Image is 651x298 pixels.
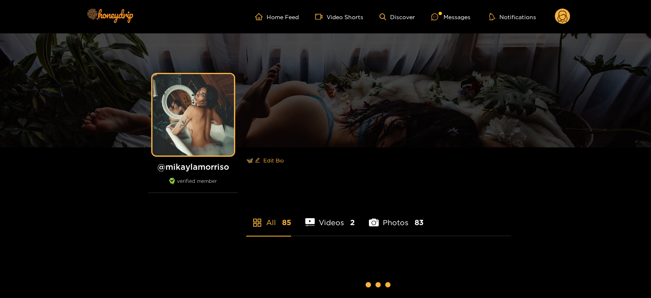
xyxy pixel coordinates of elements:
span: appstore [252,218,262,228]
span: Edit Bio [263,156,284,164]
a: Home Feed [255,13,299,20]
span: 85 [282,217,291,228]
button: Notifications [487,13,538,21]
span: video-camera [315,13,327,20]
button: editEdit Bio [253,154,285,167]
span: 83 [415,217,424,228]
div: verified member [148,178,238,193]
span: 2 [350,217,355,228]
div: 🦋 [246,147,511,173]
span: edit [255,158,260,164]
li: Videos [305,199,355,236]
li: Photos [369,199,424,236]
h1: @ mikaylamorriso [148,162,238,172]
span: home [255,13,267,20]
a: Video Shorts [315,13,363,20]
div: Messages [431,12,470,22]
a: Discover [380,13,415,20]
li: All [246,199,291,236]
